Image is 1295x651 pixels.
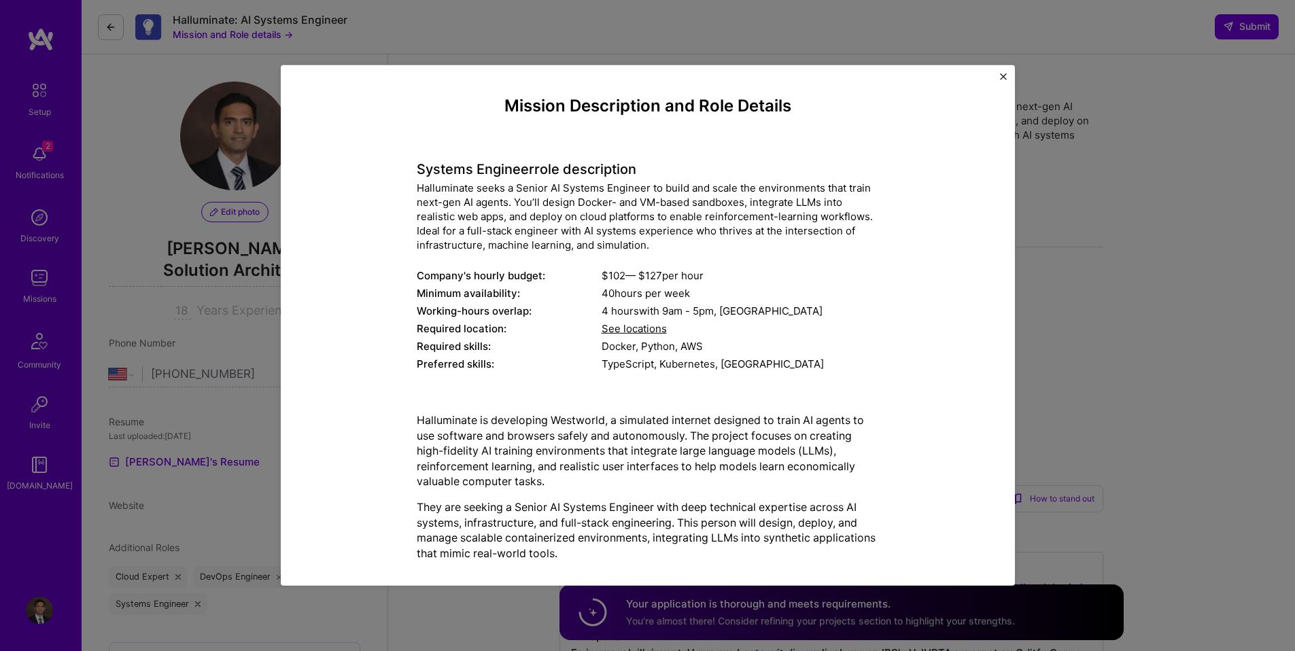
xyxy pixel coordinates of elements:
[602,322,667,335] span: See locations
[417,339,602,353] div: Required skills:
[417,304,602,318] div: Working-hours overlap:
[602,304,879,318] div: 4 hours with [GEOGRAPHIC_DATA]
[602,357,879,371] div: TypeScript, Kubernetes, [GEOGRAPHIC_DATA]
[417,412,879,489] p: Halluminate is developing Westworld, a simulated internet designed to train AI agents to use soft...
[417,96,879,116] h4: Mission Description and Role Details
[417,268,602,283] div: Company's hourly budget:
[602,268,879,283] div: $ 102 — $ 127 per hour
[1000,73,1007,88] button: Close
[602,286,879,300] div: 40 hours per week
[417,321,602,336] div: Required location:
[417,286,602,300] div: Minimum availability:
[417,161,879,177] h4: Systems Engineer role description
[417,499,879,561] p: They are seeking a Senior AI Systems Engineer with deep technical expertise across AI systems, in...
[602,339,879,353] div: Docker, Python, AWS
[417,357,602,371] div: Preferred skills:
[659,304,719,317] span: 9am - 5pm ,
[417,181,879,252] div: Halluminate seeks a Senior AI Systems Engineer to build and scale the environments that train nex...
